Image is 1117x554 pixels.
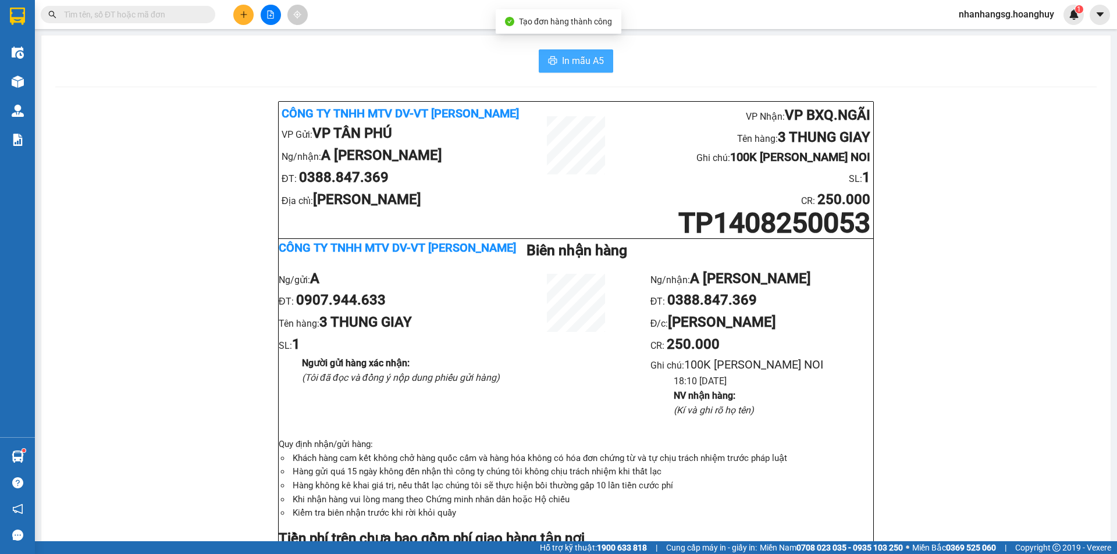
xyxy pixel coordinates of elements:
li: Địa chỉ: [282,189,527,211]
span: ⚪️ [906,545,909,550]
img: logo-vxr [10,8,25,25]
b: [PERSON_NAME] [313,191,421,208]
b: 3 THUNG GIAY [319,314,412,330]
b: Người gửi hàng xác nhận : [302,358,410,369]
li: Tên hàng: [279,312,501,334]
b: 250.000 [667,336,720,352]
b: VP TÂN PHÚ [34,79,114,95]
b: 0907.944.633 [296,292,386,308]
li: VP Nhận: [116,3,196,26]
span: copyright [1052,544,1061,552]
b: 100K [PERSON_NAME] NOI [730,150,870,164]
span: Miền Bắc [912,541,996,554]
li: Tên hàng: [625,127,870,149]
b: VP BÌNH LONG [155,6,248,22]
img: solution-icon [12,134,24,146]
span: 100K [PERSON_NAME] NOI [684,358,823,371]
li: SL: [279,334,501,356]
b: 1 [292,336,300,352]
span: search [48,10,56,19]
b: [PERSON_NAME] [668,314,776,330]
li: Khách hàng cam kết không chở hàng quốc cấm và hàng hóa không có hóa đơn chứng từ và tự chịu trách... [290,452,873,466]
img: warehouse-icon [12,76,24,88]
ul: CR : [650,268,873,418]
b: 80.000 [151,72,195,88]
li: Ng/gửi: [279,268,501,290]
span: question-circle [12,477,23,488]
i: (Kí và ghi rõ họ tên) [674,405,754,416]
img: warehouse-icon [12,105,24,117]
h1: TP1408250053 [625,210,870,235]
span: 1 [1077,5,1081,13]
span: Cung cấp máy in - giấy in: [666,541,757,554]
b: A [310,270,319,287]
strong: 0369 525 060 [946,543,996,552]
b: Công ty TNHH MTV DV-VT [PERSON_NAME] [282,106,519,120]
li: Đ/c: [650,312,873,334]
img: warehouse-icon [12,451,24,463]
li: CR : [625,189,870,211]
span: caret-down [1095,9,1105,20]
input: Tìm tên, số ĐT hoặc mã đơn [64,8,201,21]
b: A [PERSON_NAME] [321,147,442,163]
b: Công ty TNHH MTV DV-VT [PERSON_NAME] [279,241,516,255]
b: Biên nhận hàng [527,242,627,259]
span: In mẫu A5 [562,53,604,68]
span: aim [293,10,301,19]
li: Kiểm tra biên nhận trước khi rời khỏi quầy [290,506,873,520]
li: VP Gửi: [3,77,84,99]
li: ĐT: [282,167,527,189]
b: 3 THUNG GIAY [778,129,870,145]
span: file-add [266,10,275,19]
span: printer [548,56,557,67]
span: Miền Nam [760,541,903,554]
strong: 0708 023 035 - 0935 103 250 [796,543,903,552]
b: NV nhận hàng : [674,390,735,401]
li: ĐT: [650,289,873,312]
span: check-circle [505,17,514,26]
img: icon-new-feature [1069,9,1079,20]
button: aim [287,5,308,25]
li: ĐT: [279,289,501,312]
span: Tạo đơn hàng thành công [519,17,612,26]
strong: Tiền phí trên chưa bao gồm phí giao hàng tận nơi [279,530,585,546]
li: 18:10 [DATE] [674,374,873,388]
button: printerIn mẫu A5 [539,49,613,73]
span: message [12,530,23,541]
strong: 1900 633 818 [597,543,647,552]
li: Ng/nhận: [282,145,527,167]
b: VP TÂN PHÚ [312,125,392,141]
b: 1 [862,169,870,185]
li: Hàng không kê khai giá trị, nếu thất lạc chúng tôi sẽ thực hiện bồi thường gấp 10 lần tiền cước phí [290,479,873,493]
button: plus [233,5,254,25]
b: A [PERSON_NAME] [690,270,811,287]
b: 250.000 [817,191,870,208]
img: warehouse-icon [12,47,24,59]
li: Khi nhận hàng vui lòng mang theo Chứng minh nhân dân hoặc Hộ chiếu [290,493,873,507]
sup: 1 [1075,5,1083,13]
span: Hỗ trợ kỹ thuật: [540,541,647,554]
b: 0388.847.369 [667,292,757,308]
li: Ghi chú: [625,148,870,166]
button: caret-down [1090,5,1110,25]
li: SL: [625,167,870,189]
span: | [1005,541,1006,554]
li: Ng/nhận: [650,268,873,290]
li: SL: [116,47,196,69]
span: : [148,76,195,87]
span: plus [240,10,248,19]
li: CC [116,69,196,91]
li: Hàng gửi quá 15 ngày không đến nhận thì công ty chúng tôi không chịu trách nhiệm khi thất lạc [290,465,873,479]
i: (Tôi đã đọc và đồng ý nộp dung phiếu gửi hàng) [302,372,500,383]
li: Ghi chú: [650,356,873,374]
li: VP Nhận: [625,105,870,127]
span: | [656,541,657,554]
li: VP Gửi: [282,123,527,145]
b: 1CUC DEN [156,28,223,44]
b: VP BXQ.NGÃI [785,107,870,123]
b: 0388.847.369 [299,169,389,185]
sup: 1 [22,449,26,452]
button: file-add [261,5,281,25]
b: Công ty TNHH MTV DV-VT [PERSON_NAME] [3,5,91,74]
span: notification [12,503,23,514]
